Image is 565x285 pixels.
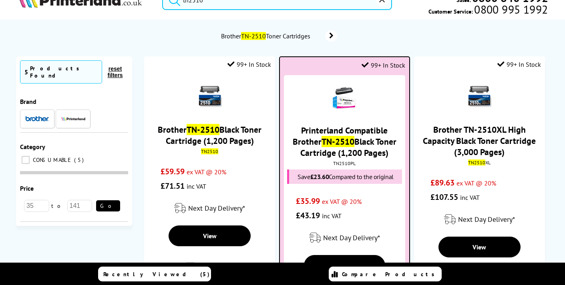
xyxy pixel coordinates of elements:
[227,60,271,68] div: 99+ In Stock
[61,117,85,121] img: Printerland
[460,193,480,201] span: inc VAT
[20,143,45,151] span: Category
[49,202,67,209] span: to
[304,255,385,276] a: View
[329,267,442,281] a: Compare Products
[161,166,185,177] span: £59.59
[187,168,226,176] span: ex VAT @ 20%
[418,208,541,231] div: modal_delivery
[310,173,329,181] span: £23.60
[330,83,358,111] img: TN2510PL-small-2.jpg
[468,159,485,165] mark: TN2510
[293,125,396,158] a: Printerland Compatible BrotherTN-2510Black Toner Cartridge (1,200 Pages)
[322,212,342,220] span: inc VAT
[438,237,521,257] a: View
[187,182,206,190] span: inc VAT
[497,60,541,68] div: 99+ In Stock
[220,32,313,40] span: Brother Toner Cartridges
[148,197,271,219] div: modal_delivery
[423,124,536,157] a: Brother TN-2510XL High Capacity Black Toner Cartridge (3,000 Pages)
[220,30,337,42] a: BrotherTN-2510Toner Cartridges
[67,200,92,212] input: 141
[428,6,548,15] span: Customer Service:
[296,210,320,221] span: £43.19
[322,136,354,147] mark: TN-2510
[25,116,49,122] img: Brother
[473,6,548,13] span: 0800 995 1992
[241,32,266,40] mark: TN-2510
[456,179,496,187] span: ex VAT @ 20%
[287,169,402,184] div: Save Compared to the original
[74,156,86,163] span: 5
[102,65,128,79] button: reset filters
[430,177,454,188] span: £89.63
[342,271,439,278] span: Compare Products
[196,82,224,110] img: brother-TN-2510-toner-box-small.png
[201,148,218,154] mark: TN2510
[296,196,320,206] span: £35.99
[473,243,486,251] span: View
[323,233,380,242] span: Next Day Delivery*
[24,68,28,76] span: 5
[169,225,251,246] a: View
[203,232,217,240] span: View
[161,181,185,191] span: £71.51
[103,271,210,278] span: Recently Viewed (5)
[420,159,539,165] div: XL
[96,200,120,211] button: Go
[362,61,405,69] div: 99+ In Stock
[338,261,351,269] span: View
[188,203,245,213] span: Next Day Delivery*
[30,65,98,79] div: Products Found
[322,197,362,205] span: ex VAT @ 20%
[465,82,493,110] img: brother-TN-2510XL-toner-box-small.png
[20,98,36,106] span: Brand
[284,227,405,249] div: modal_delivery
[22,156,30,164] input: CONSUMABLE 5
[31,156,73,163] span: CONSUMABLE
[186,262,235,277] label: Add to Compare
[98,267,211,281] a: Recently Viewed (5)
[187,124,219,135] mark: TN-2510
[458,215,515,224] span: Next Day Delivery*
[24,200,49,212] input: 35
[158,124,261,146] a: BrotherTN-2510Black Toner Cartridge (1,200 Pages)
[20,184,34,192] span: Price
[430,192,458,202] span: £107.55
[286,160,403,166] div: TN2510PL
